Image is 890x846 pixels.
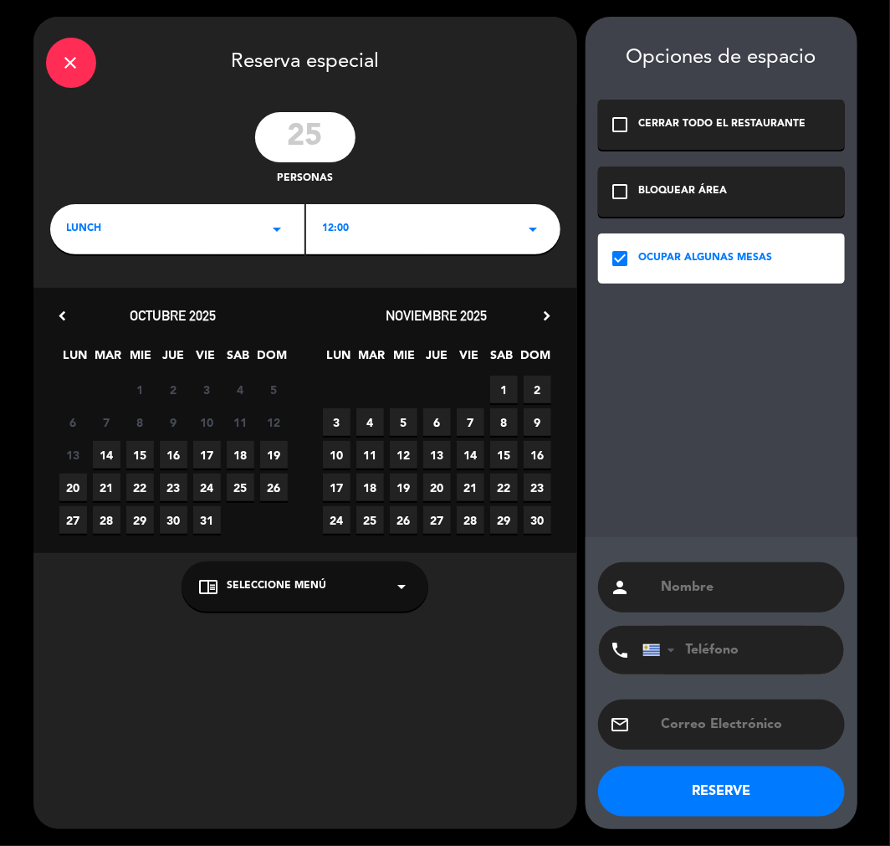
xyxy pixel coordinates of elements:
i: close [61,53,81,73]
span: 10 [323,441,350,469]
span: 17 [193,441,221,469]
span: 23 [524,474,551,501]
span: 1 [126,376,154,403]
span: VIE [192,346,220,373]
span: 12 [260,408,288,436]
span: 30 [160,506,187,534]
span: JUE [423,346,451,373]
i: check_box [611,249,631,269]
span: 20 [59,474,87,501]
span: lunch [67,221,102,238]
span: 5 [390,408,417,436]
span: 9 [160,408,187,436]
span: 28 [457,506,484,534]
span: SAB [225,346,253,373]
span: MIE [391,346,418,373]
span: personas [277,171,333,187]
span: 18 [356,474,384,501]
span: 15 [126,441,154,469]
span: 30 [524,506,551,534]
span: 12 [390,441,417,469]
span: 26 [390,506,417,534]
i: arrow_drop_down [391,577,412,597]
button: RESERVE [598,767,845,817]
span: Seleccione Menú [227,578,326,595]
i: chrome_reader_mode [198,577,218,597]
i: email [611,715,631,735]
span: 6 [423,408,451,436]
span: 8 [126,408,154,436]
span: 14 [457,441,484,469]
span: 21 [93,474,120,501]
span: JUE [160,346,187,373]
span: 3 [323,408,350,436]
span: LUN [62,346,90,373]
input: Teléfono [642,626,826,674]
span: VIE [456,346,483,373]
span: 3 [193,376,221,403]
span: 2 [160,376,187,403]
span: 19 [390,474,417,501]
div: Uruguay: +598 [643,627,682,674]
span: 27 [59,506,87,534]
span: 6 [59,408,87,436]
span: 22 [490,474,518,501]
span: 7 [93,408,120,436]
span: 28 [93,506,120,534]
i: phone [611,640,631,660]
span: 17 [323,474,350,501]
span: 1 [490,376,518,403]
span: 24 [323,506,350,534]
span: 9 [524,408,551,436]
span: 7 [457,408,484,436]
span: 22 [126,474,154,501]
div: OCUPAR ALGUNAS MESAS [639,250,773,267]
span: 27 [423,506,451,534]
span: 16 [160,441,187,469]
span: DOM [258,346,285,373]
i: person [611,577,631,597]
div: Opciones de espacio [598,46,845,70]
span: 11 [227,408,254,436]
span: DOM [521,346,549,373]
span: 26 [260,474,288,501]
span: noviembre 2025 [386,307,488,324]
span: 23 [160,474,187,501]
i: arrow_drop_down [268,219,288,239]
input: 0 [255,112,355,162]
span: LUN [325,346,353,373]
i: chevron_right [539,307,556,325]
span: 24 [193,474,221,501]
span: 25 [227,474,254,501]
span: 13 [423,441,451,469]
span: MAR [358,346,386,373]
i: arrow_drop_down [524,219,544,239]
span: octubre 2025 [130,307,217,324]
i: check_box_outline_blank [611,115,631,135]
span: MIE [127,346,155,373]
span: 29 [490,506,518,534]
span: 19 [260,441,288,469]
span: 2 [524,376,551,403]
span: 14 [93,441,120,469]
span: 5 [260,376,288,403]
i: chevron_left [54,307,72,325]
span: 15 [490,441,518,469]
span: 29 [126,506,154,534]
span: 4 [227,376,254,403]
span: 16 [524,441,551,469]
div: CERRAR TODO EL RESTAURANTE [639,116,806,133]
div: BLOQUEAR ÁREA [639,183,728,200]
span: 31 [193,506,221,534]
span: SAB [488,346,516,373]
span: 8 [490,408,518,436]
span: 25 [356,506,384,534]
div: Reserva especial [33,17,577,104]
span: 12:00 [323,221,350,238]
input: Correo Electrónico [660,713,832,736]
span: 20 [423,474,451,501]
span: 13 [59,441,87,469]
i: check_box_outline_blank [611,182,631,202]
span: 4 [356,408,384,436]
input: Nombre [660,576,832,599]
